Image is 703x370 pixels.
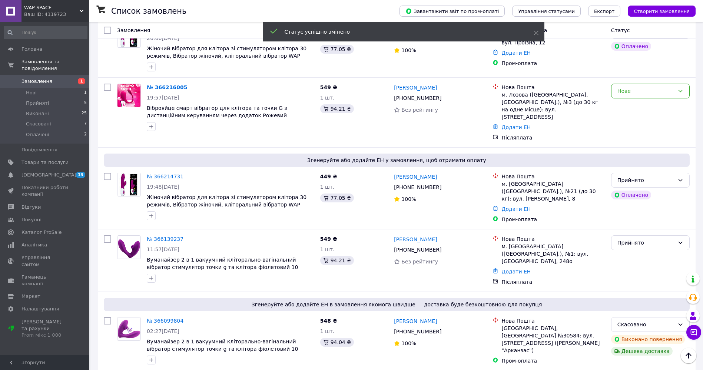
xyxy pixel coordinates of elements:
[628,6,696,17] button: Створити замовлення
[617,239,674,247] div: Прийнято
[21,216,42,223] span: Покупці
[21,306,59,312] span: Налаштування
[147,328,179,334] span: 02:27[DATE]
[285,28,515,36] div: Статус успішно змінено
[78,78,85,84] span: 1
[21,184,69,198] span: Показники роботи компанії
[107,301,687,308] span: Згенеруйте або додайте ЕН в замовлення якомога швидше — доставка буде безкоштовною для покупця
[394,236,437,243] a: [PERSON_NAME]
[147,46,306,59] a: Жіночий вібратор для клітора зі стимулятором клітора 30 режимів, Вібратор жіночий, кліторальний в...
[147,339,298,359] span: Вуманайзер 2 в 1 вакуумний кліторально-вагінальний вібратор стимулятор точки g та клітора фіолето...
[501,180,605,202] div: м. [GEOGRAPHIC_DATA] ([GEOGRAPHIC_DATA].), №21 (до 30 кг): вул. [PERSON_NAME], 8
[117,235,141,259] a: Фото товару
[320,236,337,242] span: 549 ₴
[501,216,605,223] div: Пром-оплата
[26,121,51,127] span: Скасовані
[392,93,443,103] div: [PHONE_NUMBER]
[21,242,47,248] span: Аналітика
[501,91,605,121] div: м. Лозова ([GEOGRAPHIC_DATA], [GEOGRAPHIC_DATA].), №3 (до 30 кг на одне місце): вул. [STREET_ADDR...
[501,324,605,354] div: [GEOGRAPHIC_DATA], [GEOGRAPHIC_DATA] №30584: вул. [STREET_ADDRESS] ([PERSON_NAME] "Арканзас")
[320,104,354,113] div: 94.21 ₴
[147,174,183,179] a: № 366214731
[320,256,354,265] div: 94.21 ₴
[394,84,437,91] a: [PERSON_NAME]
[392,245,443,255] div: [PHONE_NUMBER]
[405,8,499,14] span: Завантажити звіт по пром-оплаті
[320,45,354,54] div: 77.05 ₴
[392,326,443,337] div: [PHONE_NUMBER]
[82,110,87,117] span: 25
[320,174,337,179] span: 449 ₴
[21,319,69,339] span: [PERSON_NAME] та рахунки
[320,194,354,202] div: 77.05 ₴
[21,147,57,153] span: Повідомлення
[501,84,605,91] div: Нова Пошта
[681,348,696,363] button: Наверх
[147,194,306,208] span: Жіночий вібратор для клітора зі стимулятором клітора 30 режимів, Вібратор жіночий, кліторальний в...
[147,236,183,242] a: № 366139237
[501,173,605,180] div: Нова Пошта
[588,6,621,17] button: Експорт
[392,182,443,192] div: [PHONE_NUMBER]
[84,131,87,138] span: 2
[24,11,89,18] div: Ваш ID: 4119723
[512,6,581,17] button: Управління статусами
[501,269,531,275] a: Додати ЕН
[111,7,186,16] h1: Список замовлень
[501,278,605,286] div: Післяплата
[117,173,140,196] img: Фото товару
[501,134,605,141] div: Післяплата
[501,206,531,212] a: Додати ЕН
[394,173,437,181] a: [PERSON_NAME]
[4,26,87,39] input: Пошук
[147,95,179,101] span: 19:57[DATE]
[21,58,89,72] span: Замовлення та повідомлення
[617,176,674,184] div: Прийнято
[26,100,49,107] span: Прийняті
[686,325,701,340] button: Чат з покупцем
[320,84,337,90] span: 549 ₴
[634,9,690,14] span: Створити замовлення
[394,317,437,325] a: [PERSON_NAME]
[107,157,687,164] span: Згенеруйте або додайте ЕН у замовлення, щоб отримати оплату
[401,196,416,202] span: 100%
[21,78,52,85] span: Замовлення
[501,235,605,243] div: Нова Пошта
[117,27,150,33] span: Замовлення
[21,159,69,166] span: Товари та послуги
[26,131,49,138] span: Оплачені
[147,84,187,90] a: № 366216005
[611,27,630,33] span: Статус
[84,100,87,107] span: 5
[117,317,140,340] img: Фото товару
[117,84,141,107] a: Фото товару
[21,229,62,236] span: Каталог ProSale
[147,105,287,118] a: Віброяйце смарт вібратор для клітора та точки G з дистанційним керуванням через додаток Рожевий
[501,60,605,67] div: Пром-оплата
[594,9,615,14] span: Експорт
[320,246,335,252] span: 1 шт.
[320,328,335,334] span: 1 шт.
[21,293,40,300] span: Маркет
[21,332,69,339] div: Prom мікс 1 000
[401,47,416,53] span: 100%
[147,257,298,277] a: Вуманайзер 2 в 1 вакуумний кліторально-вагінальний вібратор стимулятор точки g та клітора фіолето...
[26,90,37,96] span: Нові
[611,347,673,356] div: Дешева доставка
[21,254,69,268] span: Управління сайтом
[401,340,416,346] span: 100%
[611,42,651,51] div: Оплачено
[617,87,674,95] div: Нове
[401,259,438,265] span: Без рейтингу
[147,318,183,324] a: № 366099804
[24,4,80,11] span: WAP SPACE
[501,31,605,46] div: [GEOGRAPHIC_DATA], №124 (до 10 кг): вул. Проїзна, 12
[617,320,674,329] div: Скасовано
[611,335,685,344] div: Виконано повернення
[117,317,141,341] a: Фото товару
[21,274,69,287] span: Гаманець компанії
[501,50,531,56] a: Додати ЕН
